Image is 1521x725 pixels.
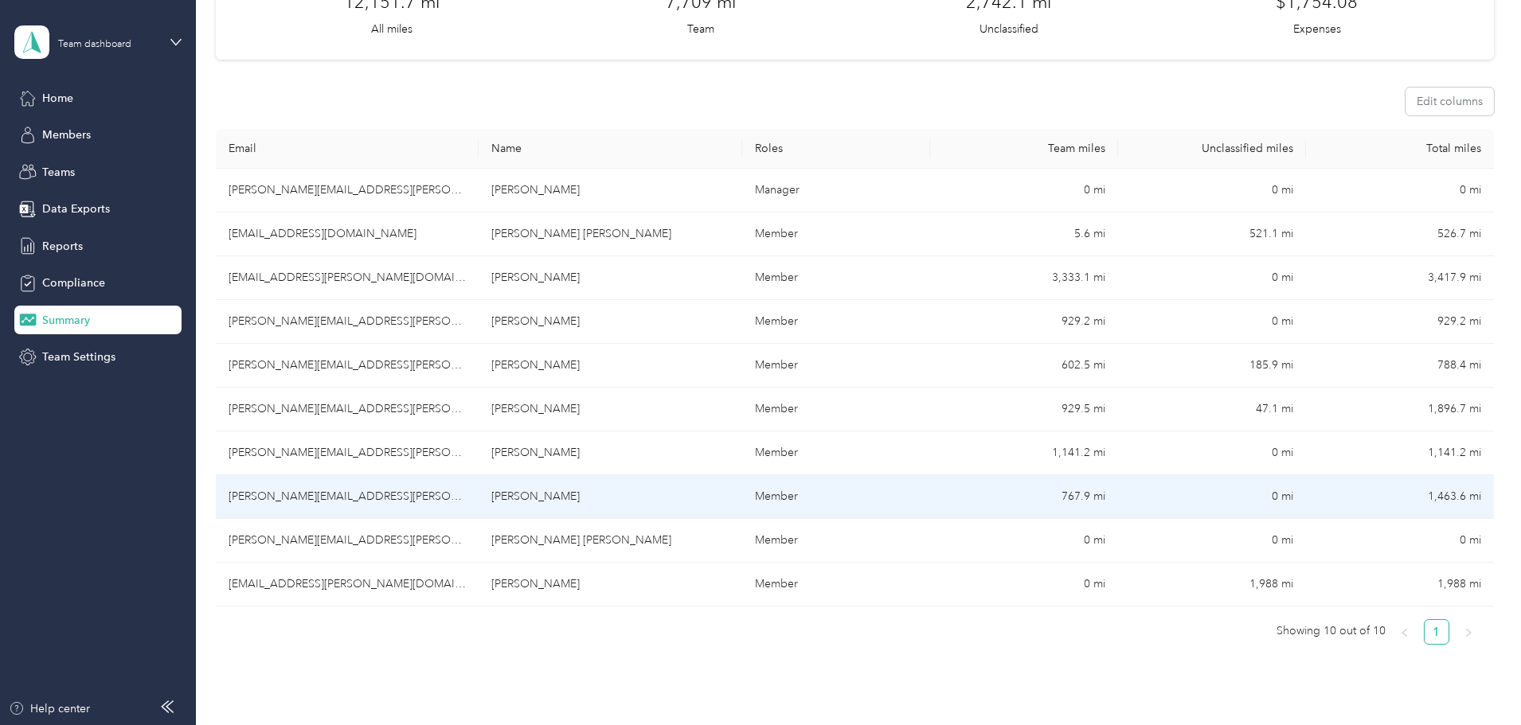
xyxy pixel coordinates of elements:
td: 526.7 mi [1306,212,1494,256]
td: don.tadlock@crossmark.com [216,563,479,606]
th: Total miles [1306,129,1494,169]
td: Member [742,388,930,431]
td: kellie.reyes@crossmark.com [216,300,479,344]
td: 0 mi [1118,475,1306,519]
span: Data Exports [42,201,110,217]
li: Next Page [1456,619,1481,645]
th: Email [216,129,479,169]
td: 185.9 mi [1118,344,1306,388]
td: 0 mi [1306,169,1494,212]
td: Jasmine Lopez Martinez [479,212,741,256]
iframe: Everlance-gr Chat Button Frame [1432,636,1521,725]
button: Help center [9,700,90,717]
td: Michelle Villanueva [479,388,741,431]
td: 0 mi [930,169,1118,212]
span: right [1464,628,1473,637]
td: Kyle C. Stewart [479,475,741,519]
td: Member [742,300,930,344]
td: 0 mi [1118,169,1306,212]
td: 1,463.6 mi [1306,475,1494,519]
td: 0 mi [1118,300,1306,344]
td: 0 mi [1118,519,1306,563]
td: Member [742,431,930,475]
th: Roles [742,129,930,169]
span: left [1400,628,1410,637]
td: 521.1 mi [1118,212,1306,256]
td: 3,417.9 mi [1306,256,1494,300]
th: Name [479,129,741,169]
p: All miles [371,21,413,37]
td: leeann.lugo@crossmark.com [216,431,479,475]
a: 1 [1425,620,1449,644]
td: Member [742,519,930,563]
td: 788.4 mi [1306,344,1494,388]
li: Previous Page [1392,619,1417,645]
td: 1,141.2 mi [930,431,1118,475]
td: Member [742,256,930,300]
td: nat.sonnier@crossmark.com [216,256,479,300]
p: Expenses [1293,21,1341,37]
td: 0 mi [930,519,1118,563]
span: Summary [42,312,90,329]
td: Member [742,475,930,519]
td: 47.1 mi [1118,388,1306,431]
div: Team dashboard [58,40,131,49]
td: 1,988 mi [1306,563,1494,606]
td: 5.6 mi [930,212,1118,256]
td: Member [742,344,930,388]
span: Compliance [42,275,105,291]
td: joel.garcia@crossmark.com [216,344,479,388]
span: Reports [42,238,83,255]
button: right [1456,619,1481,645]
span: Team Settings [42,349,115,365]
td: 0 mi [1306,519,1494,563]
td: michelle.villanueva@crossmark.com [216,388,479,431]
td: jasmine.lopezmartine@crossmark.com [216,212,479,256]
span: Members [42,127,91,143]
button: left [1392,619,1417,645]
span: Home [42,90,73,107]
td: 1,988 mi [1118,563,1306,606]
td: Nathaniel G. Sonnier [479,256,741,300]
p: Team [687,21,714,37]
td: jose.alonso@crossmark.com [216,519,479,563]
td: Leeann Lugo [479,431,741,475]
td: Jose M. Jr Alonso [479,519,741,563]
td: Mary Sexauer [479,169,741,212]
td: Donald D. Tadlock [479,563,741,606]
td: Member [742,212,930,256]
td: 0 mi [1118,431,1306,475]
th: Team miles [930,129,1118,169]
td: 602.5 mi [930,344,1118,388]
td: 767.9 mi [930,475,1118,519]
td: 929.2 mi [1306,300,1494,344]
td: 1,896.7 mi [1306,388,1494,431]
td: Manager [742,169,930,212]
td: mary.sexauer@crossmark.com [216,169,479,212]
td: Member [742,563,930,606]
td: 0 mi [1118,256,1306,300]
td: 3,333.1 mi [930,256,1118,300]
td: 0 mi [930,563,1118,606]
td: Joel B. Garcia [479,344,741,388]
li: 1 [1424,619,1449,645]
span: Teams [42,164,75,181]
th: Unclassified miles [1118,129,1306,169]
td: 1,141.2 mi [1306,431,1494,475]
p: Unclassified [979,21,1038,37]
button: Edit columns [1406,88,1494,115]
td: kyle.stewart@crossmark.com [216,475,479,519]
td: 929.5 mi [930,388,1118,431]
span: Showing 10 out of 10 [1277,619,1386,643]
td: Kellie A. Reyes [479,300,741,344]
td: 929.2 mi [930,300,1118,344]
